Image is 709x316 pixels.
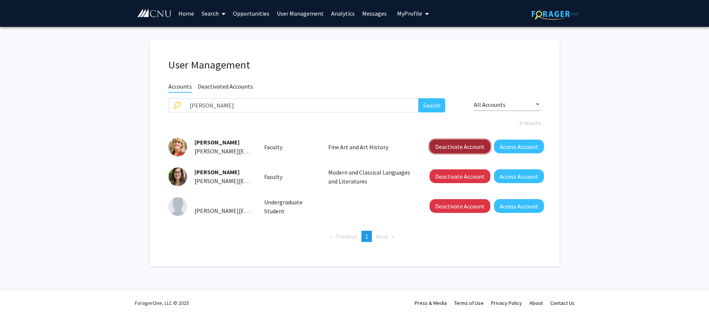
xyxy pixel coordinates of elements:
[194,177,374,185] span: [PERSON_NAME][EMAIL_ADDRESS][PERSON_NAME][DOMAIN_NAME]
[430,169,490,183] button: Deactivate Account
[397,10,422,17] span: My Profile
[163,118,547,127] div: 3 results
[328,168,413,186] p: Modern and Classical Languages and Literatures
[365,233,368,240] span: 1
[6,283,32,310] iframe: Chat
[327,0,358,26] a: Analytics
[474,101,506,108] span: All Accounts
[494,140,544,153] button: Access Account
[168,83,192,93] span: Accounts
[194,207,374,214] span: [PERSON_NAME][EMAIL_ADDRESS][PERSON_NAME][DOMAIN_NAME]
[198,0,229,26] a: Search
[454,300,484,306] a: Terms of Use
[194,147,374,155] span: [PERSON_NAME][EMAIL_ADDRESS][PERSON_NAME][DOMAIN_NAME]
[430,199,490,213] button: Deactivate Account
[494,169,544,183] button: Access Account
[259,143,323,151] div: Faculty
[494,199,544,213] button: Access Account
[137,9,172,18] img: Christopher Newport University Logo
[135,290,189,316] div: ForagerOne, LLC © 2025
[168,138,187,156] img: Profile Picture
[168,58,541,71] h1: User Management
[168,231,541,242] ul: Pagination
[259,198,323,216] div: Undergraduate Student
[415,300,447,306] a: Press & Media
[328,143,413,151] p: Fine Art and Art History
[229,0,273,26] a: Opportunities
[418,98,445,112] button: Search
[532,8,578,20] img: ForagerOne Logo
[376,233,388,240] span: Next
[358,0,390,26] a: Messages
[194,138,240,146] span: [PERSON_NAME]
[550,300,575,306] a: Contact Us
[175,0,198,26] a: Home
[273,0,327,26] a: User Management
[168,167,187,186] img: Profile Picture
[185,98,419,112] input: Search name, email, or institution ID to access an account and make admin changes.
[491,300,522,306] a: Privacy Policy
[430,140,490,153] button: Deactivate Account
[335,233,357,240] span: Previous
[194,168,240,176] span: [PERSON_NAME]
[198,83,253,92] span: Deactivated Accounts
[168,197,187,216] img: Profile Picture
[259,172,323,181] div: Faculty
[529,300,543,306] a: About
